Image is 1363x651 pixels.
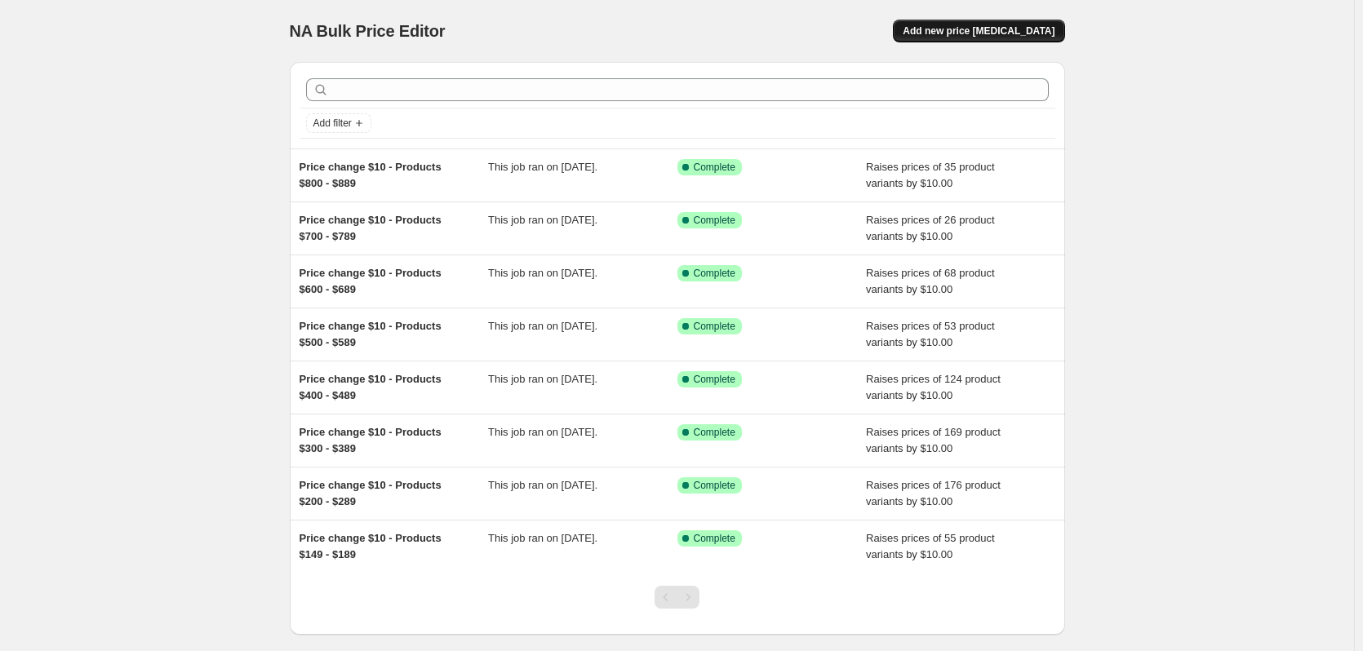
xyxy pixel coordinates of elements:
[488,267,597,279] span: This job ran on [DATE].
[488,532,597,544] span: This job ran on [DATE].
[694,267,735,280] span: Complete
[488,161,597,173] span: This job ran on [DATE].
[866,479,1001,507] span: Raises prices of 176 product variants by $10.00
[488,320,597,332] span: This job ran on [DATE].
[300,320,442,348] span: Price change $10 - Products $500 - $589
[488,426,597,438] span: This job ran on [DATE].
[300,267,442,295] span: Price change $10 - Products $600 - $689
[306,113,371,133] button: Add filter
[903,24,1054,38] span: Add new price [MEDICAL_DATA]
[694,426,735,439] span: Complete
[866,373,1001,401] span: Raises prices of 124 product variants by $10.00
[694,532,735,545] span: Complete
[300,373,442,401] span: Price change $10 - Products $400 - $489
[866,426,1001,454] span: Raises prices of 169 product variants by $10.00
[694,214,735,227] span: Complete
[290,22,446,40] span: NA Bulk Price Editor
[655,586,699,609] nav: Pagination
[300,426,442,454] span: Price change $10 - Products $300 - $389
[488,214,597,226] span: This job ran on [DATE].
[300,214,442,242] span: Price change $10 - Products $700 - $789
[488,479,597,491] span: This job ran on [DATE].
[866,161,995,189] span: Raises prices of 35 product variants by $10.00
[694,320,735,333] span: Complete
[300,161,442,189] span: Price change $10 - Products $800 - $889
[300,532,442,560] span: Price change $10 - Products $149 - $189
[488,373,597,385] span: This job ran on [DATE].
[300,479,442,507] span: Price change $10 - Products $200 - $289
[866,320,995,348] span: Raises prices of 53 product variants by $10.00
[866,267,995,295] span: Raises prices of 68 product variants by $10.00
[866,214,995,242] span: Raises prices of 26 product variants by $10.00
[893,20,1064,42] button: Add new price [MEDICAL_DATA]
[694,161,735,174] span: Complete
[694,479,735,492] span: Complete
[694,373,735,386] span: Complete
[313,117,352,130] span: Add filter
[866,532,995,560] span: Raises prices of 55 product variants by $10.00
